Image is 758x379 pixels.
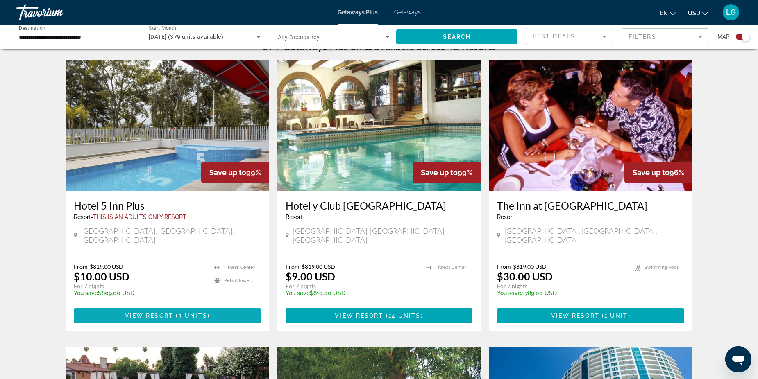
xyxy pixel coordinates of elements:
span: Save up to [421,168,458,177]
iframe: Button to launch messaging window [725,346,751,372]
span: From [497,263,511,270]
button: View Resort(1 unit) [497,308,684,323]
p: $9.00 USD [286,270,335,282]
button: Change currency [688,7,708,19]
span: [GEOGRAPHIC_DATA], [GEOGRAPHIC_DATA], [GEOGRAPHIC_DATA] [81,226,261,244]
span: Fitness Center [436,265,466,270]
span: 3 units [178,312,207,319]
p: $10.00 USD [74,270,129,282]
span: 14 units [388,312,421,319]
span: Swimming Pool [645,265,678,270]
a: Getaways [394,9,421,16]
span: $819.00 USD [302,263,335,270]
p: For 7 nights [74,282,206,290]
span: From [286,263,300,270]
span: [GEOGRAPHIC_DATA], [GEOGRAPHIC_DATA], [GEOGRAPHIC_DATA] [293,226,473,244]
div: 99% [201,162,269,183]
span: $819.00 USD [513,263,547,270]
span: ( ) [383,312,423,319]
span: Map [717,31,730,43]
img: DT00O01X.jpg [66,60,269,191]
span: Resort [74,214,91,220]
p: For 7 nights [497,282,626,290]
span: Pets Allowed [224,278,252,283]
a: Getaways Plus [338,9,378,16]
span: ( ) [173,312,210,319]
span: Any Occupancy [278,34,320,41]
span: $819.00 USD [90,263,123,270]
a: Hotel y Club [GEOGRAPHIC_DATA] [286,199,473,212]
a: The Inn at [GEOGRAPHIC_DATA] [497,199,684,212]
button: Change language [660,7,676,19]
span: ( ) [599,312,631,319]
span: Destination [19,25,45,31]
span: - [91,214,93,220]
p: $810.00 USD [286,290,418,296]
p: For 7 nights [286,282,418,290]
div: 99% [413,162,481,183]
span: Resort [497,214,514,220]
span: [GEOGRAPHIC_DATA], [GEOGRAPHIC_DATA], [GEOGRAPHIC_DATA] [504,226,684,244]
span: 1 unit [604,312,628,319]
div: 96% [624,162,692,183]
span: This is an adults only resort [93,214,186,220]
p: $809.00 USD [74,290,206,296]
button: View Resort(3 units) [74,308,261,323]
a: Hotel 5 Inn Plus [74,199,261,212]
img: 1310E01L.jpg [277,60,481,191]
button: Search [396,29,517,44]
span: View Resort [551,312,599,319]
span: USD [688,10,700,16]
button: View Resort(14 units) [286,308,473,323]
span: From [74,263,88,270]
span: You save [74,290,98,296]
span: View Resort [335,312,383,319]
span: Save up to [209,168,246,177]
span: Search [443,34,471,40]
span: Save up to [633,168,669,177]
span: Resort [286,214,303,220]
a: Travorium [16,2,98,23]
span: [DATE] (379 units available) [149,34,223,40]
span: en [660,10,668,16]
span: Best Deals [533,33,575,40]
span: You save [286,290,310,296]
button: Filter [622,28,709,46]
span: LG [726,8,736,16]
mat-select: Sort by [533,32,606,41]
p: $789.00 USD [497,290,626,296]
p: $30.00 USD [497,270,553,282]
span: You save [497,290,521,296]
span: View Resort [125,312,173,319]
span: Fitness Center [224,265,255,270]
img: 0791O06X.jpg [489,60,692,191]
span: Start Month [149,25,176,31]
button: User Menu [720,4,742,21]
